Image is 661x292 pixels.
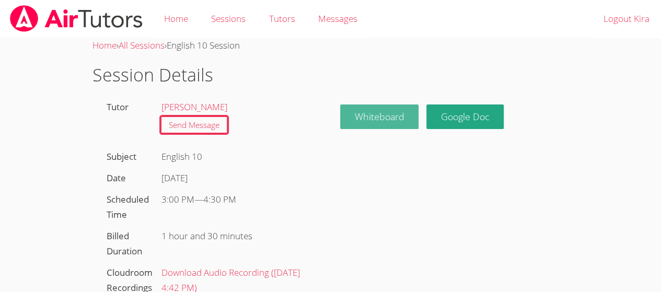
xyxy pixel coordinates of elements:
a: Google Doc [426,104,504,129]
label: Date [107,172,126,184]
a: [PERSON_NAME] [161,101,227,113]
a: Home [92,39,117,51]
span: Messages [318,13,357,25]
label: Subject [107,150,136,162]
div: 1 hour and 30 minutes [157,226,321,247]
div: [DATE] [161,171,317,186]
a: All Sessions [119,39,165,51]
img: airtutors_banner-c4298cdbf04f3fff15de1276eac7730deb9818008684d7c2e4769d2f7ddbe033.png [9,5,144,32]
label: Billed Duration [107,230,142,257]
span: 3:00 PM [161,193,194,205]
label: Scheduled Time [107,193,149,220]
div: English 10 [157,146,321,168]
span: 4:30 PM [203,193,236,205]
div: — [161,192,317,207]
a: Send Message [161,116,227,134]
div: › › [92,38,569,53]
h1: Session Details [92,62,569,88]
span: English 10 Session [167,39,240,51]
button: Whiteboard [340,104,419,129]
label: Tutor [107,101,129,113]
